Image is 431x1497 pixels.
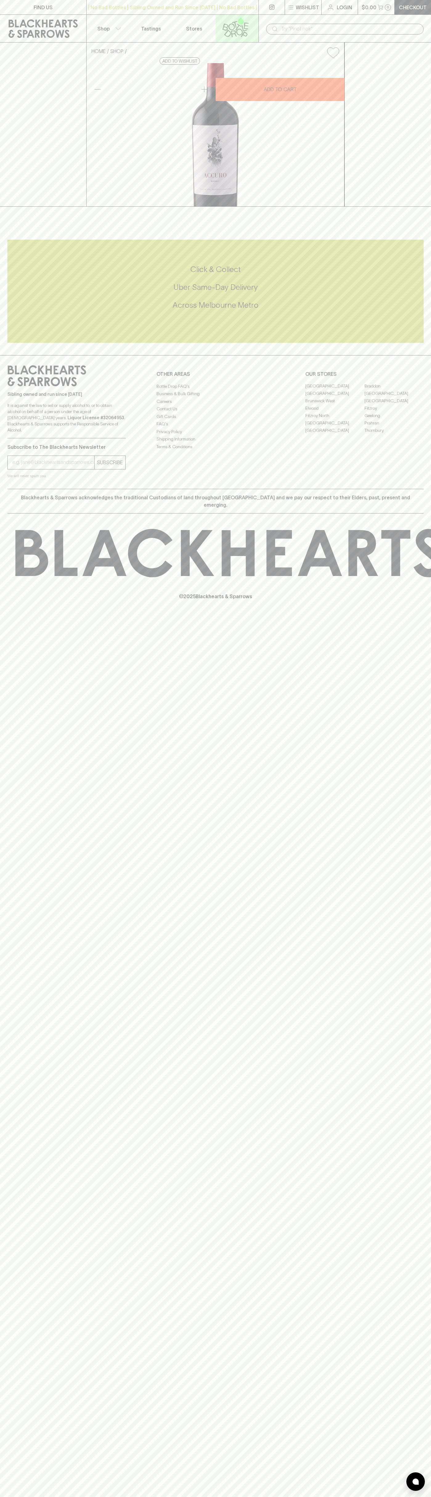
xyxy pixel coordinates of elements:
h5: Uber Same-Day Delivery [7,282,424,292]
a: Gift Cards [157,413,275,420]
a: [GEOGRAPHIC_DATA] [305,420,364,427]
button: ADD TO CART [216,78,344,101]
p: It is against the law to sell or supply alcohol to, or to obtain alcohol on behalf of a person un... [7,402,126,433]
input: e.g. jane@blackheartsandsparrows.com.au [12,457,94,467]
a: Careers [157,398,275,405]
p: SUBSCRIBE [97,459,123,466]
p: Tastings [141,25,161,32]
a: Tastings [129,15,173,42]
a: Prahran [364,420,424,427]
p: Stores [186,25,202,32]
button: Add to wishlist [325,45,342,61]
p: We will never spam you [7,473,126,479]
p: Wishlist [296,4,319,11]
a: Terms & Conditions [157,443,275,450]
a: Shipping Information [157,436,275,443]
a: Elwood [305,405,364,412]
p: ADD TO CART [264,86,297,93]
button: SUBSCRIBE [95,456,125,469]
p: Subscribe to The Blackhearts Newsletter [7,443,126,451]
a: Stores [173,15,216,42]
img: 25037.png [87,63,344,206]
p: Blackhearts & Sparrows acknowledges the traditional Custodians of land throughout [GEOGRAPHIC_DAT... [12,494,419,509]
p: FIND US [34,4,53,11]
button: Add to wishlist [160,57,200,65]
h5: Click & Collect [7,264,424,274]
a: Business & Bulk Gifting [157,390,275,398]
p: OTHER AREAS [157,370,275,378]
div: Call to action block [7,240,424,343]
a: SHOP [110,48,124,54]
p: Login [337,4,352,11]
p: $0.00 [362,4,376,11]
a: Bottle Drop FAQ's [157,383,275,390]
img: bubble-icon [413,1479,419,1485]
p: Checkout [399,4,427,11]
a: FAQ's [157,420,275,428]
a: Contact Us [157,405,275,413]
p: OUR STORES [305,370,424,378]
input: Try "Pinot noir" [281,24,419,34]
a: [GEOGRAPHIC_DATA] [305,383,364,390]
a: Fitzroy North [305,412,364,420]
a: HOME [91,48,106,54]
a: Privacy Policy [157,428,275,435]
a: Geelong [364,412,424,420]
a: Braddon [364,383,424,390]
a: Brunswick West [305,397,364,405]
strong: Liquor License #32064953 [67,415,124,420]
p: Sibling owned and run since [DATE] [7,391,126,397]
a: [GEOGRAPHIC_DATA] [364,397,424,405]
a: [GEOGRAPHIC_DATA] [364,390,424,397]
a: [GEOGRAPHIC_DATA] [305,427,364,434]
p: Shop [97,25,110,32]
button: Shop [87,15,130,42]
a: [GEOGRAPHIC_DATA] [305,390,364,397]
h5: Across Melbourne Metro [7,300,424,310]
a: Thornbury [364,427,424,434]
p: 0 [387,6,389,9]
a: Fitzroy [364,405,424,412]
